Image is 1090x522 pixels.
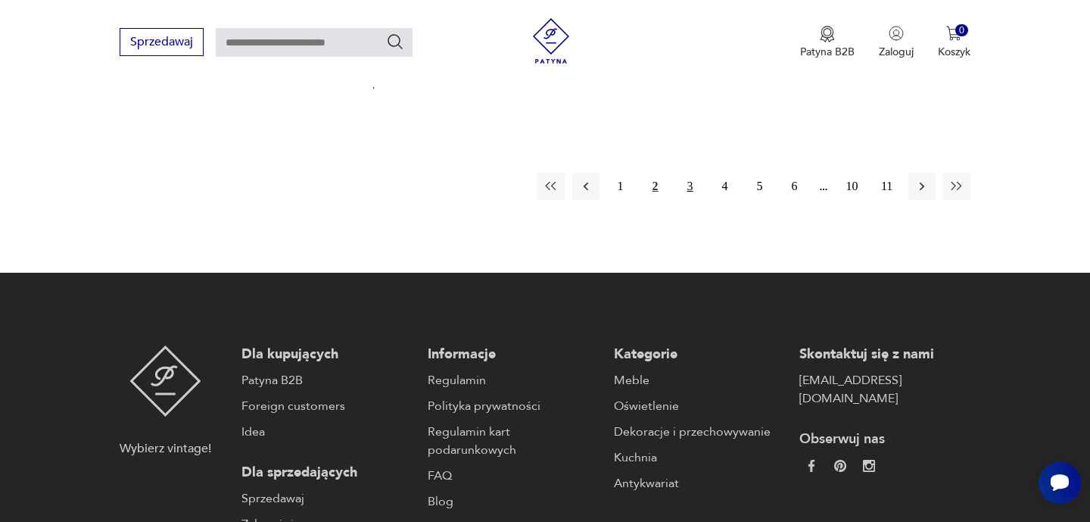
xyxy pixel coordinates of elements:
[428,467,599,485] a: FAQ
[614,449,785,467] a: Kuchnia
[120,439,211,458] p: Wybierz vintage!
[428,397,599,415] a: Polityka prywatności
[879,26,914,59] button: Zaloguj
[799,430,970,449] p: Obserwuj nas
[428,492,599,511] a: Blog
[938,26,970,59] button: 0Koszyk
[614,423,785,441] a: Dekoracje i przechowywanie
[120,38,204,48] a: Sprzedawaj
[800,26,855,59] a: Ikona medaluPatyna B2B
[241,489,413,508] a: Sprzedawaj
[946,26,961,41] img: Ikona koszyka
[677,173,704,200] button: 3
[834,460,846,472] img: 37d27d81a828e637adc9f9cb2e3d3a8a.webp
[241,397,413,415] a: Foreign customers
[839,173,866,200] button: 10
[955,24,968,37] div: 0
[781,173,808,200] button: 6
[428,423,599,459] a: Regulamin kart podarunkowych
[642,173,669,200] button: 2
[614,371,785,389] a: Meble
[820,26,835,42] img: Ikona medalu
[1039,461,1081,504] iframe: Smartsupp widget button
[874,173,901,200] button: 11
[800,45,855,59] p: Patyna B2B
[386,33,404,51] button: Szukaj
[799,345,970,364] p: Skontaktuj się z nami
[614,397,785,415] a: Oświetlenie
[799,371,970,408] a: [EMAIL_ADDRESS][DOMAIN_NAME]
[241,371,413,389] a: Patyna B2B
[428,345,599,364] p: Informacje
[428,371,599,389] a: Regulamin
[241,423,413,441] a: Idea
[129,345,201,417] img: Patyna - sklep z meblami i dekoracjami vintage
[889,26,904,41] img: Ikonka użytkownika
[120,28,204,56] button: Sprzedawaj
[800,26,855,59] button: Patyna B2B
[241,345,413,364] p: Dla kupujących
[614,345,785,364] p: Kategorie
[746,173,774,200] button: 5
[614,474,785,492] a: Antykwariat
[241,464,413,482] p: Dla sprzedających
[863,460,875,472] img: c2fd9cf7f39615d9d6839a72ae8e59e5.webp
[712,173,739,200] button: 4
[528,18,574,64] img: Patyna - sklep z meblami i dekoracjami vintage
[879,45,914,59] p: Zaloguj
[607,173,634,200] button: 1
[348,77,534,90] p: 5750,00 zł
[938,45,970,59] p: Koszyk
[805,460,817,472] img: da9060093f698e4c3cedc1453eec5031.webp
